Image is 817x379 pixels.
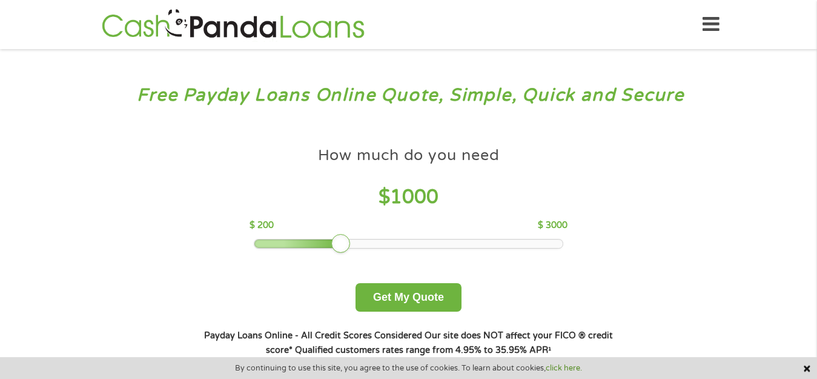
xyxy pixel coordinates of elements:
[266,330,613,355] strong: Our site does NOT affect your FICO ® credit score*
[390,186,438,209] span: 1000
[356,283,461,312] button: Get My Quote
[295,345,551,355] strong: Qualified customers rates range from 4.95% to 35.95% APR¹
[250,219,274,232] p: $ 200
[35,84,782,107] h3: Free Payday Loans Online Quote, Simple, Quick and Secure
[250,185,567,210] h4: $
[235,364,582,372] span: By continuing to use this site, you agree to the use of cookies. To learn about cookies,
[98,7,368,42] img: GetLoanNow Logo
[318,146,500,166] h4: How much do you need
[538,219,567,232] p: $ 3000
[204,330,422,341] strong: Payday Loans Online - All Credit Scores Considered
[546,363,582,373] a: click here.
